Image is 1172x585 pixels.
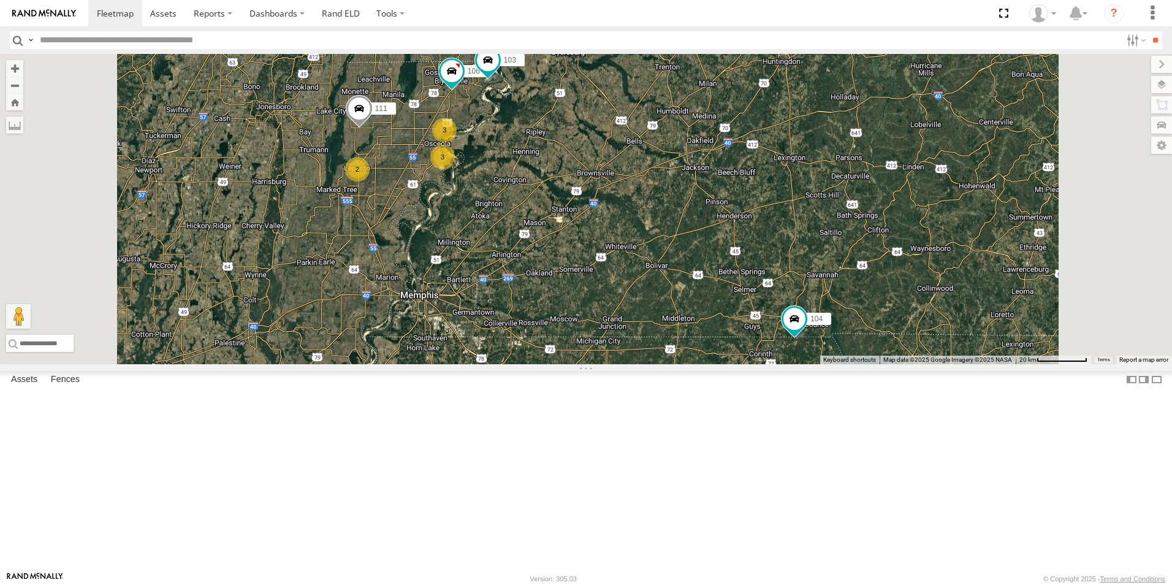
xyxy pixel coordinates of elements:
label: Hide Summary Table [1151,371,1163,389]
button: Map Scale: 20 km per 79 pixels [1016,356,1091,364]
label: Dock Summary Table to the Left [1125,371,1138,389]
label: Search Filter Options [1122,31,1148,49]
a: Terms [1097,357,1110,362]
i: ? [1104,4,1124,23]
button: Keyboard shortcuts [823,356,876,364]
div: 3 [430,145,455,169]
div: 3 [432,118,457,142]
span: 111 [375,104,387,113]
span: 106 [468,67,480,75]
label: Dock Summary Table to the Right [1138,371,1150,389]
label: Map Settings [1151,137,1172,154]
label: Fences [45,371,86,388]
button: Drag Pegman onto the map to open Street View [6,304,31,329]
button: Zoom Home [6,94,23,110]
div: © Copyright 2025 - [1043,575,1165,583]
label: Assets [5,371,44,388]
div: 2 [345,157,370,182]
button: Zoom out [6,77,23,94]
span: 104 [810,315,823,323]
div: Craig King [1025,4,1060,23]
a: Terms and Conditions [1100,575,1165,583]
button: Zoom in [6,60,23,77]
span: 20 km [1019,356,1037,363]
span: 103 [504,56,516,64]
div: Version: 305.03 [530,575,577,583]
label: Measure [6,117,23,134]
a: Report a map error [1119,356,1168,363]
span: Map data ©2025 Google Imagery ©2025 NASA [883,356,1012,363]
img: rand-logo.svg [12,9,76,18]
label: Search Query [26,31,36,49]
a: Visit our Website [7,573,63,585]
